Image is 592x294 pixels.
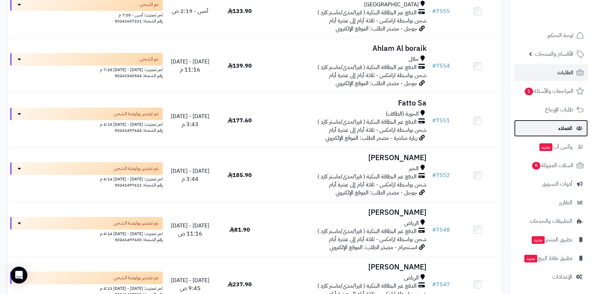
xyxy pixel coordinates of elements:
[317,227,417,235] span: الدفع عبر البطاقة البنكية ( فيزا/مدى/ماستر كارد )
[514,64,588,81] a: الطلبات
[115,127,163,134] span: رقم الشحنة: 50241497644
[114,220,159,227] span: تم تصدير بوليصة الشحن
[325,134,417,142] span: زيارة مباشرة - مصدر الطلب: الموقع الإلكتروني
[10,66,163,73] div: اخر تحديث: [DATE] - [DATE] 7:25 م
[530,216,572,226] span: التطبيقات والخدمات
[535,49,573,59] span: الأقسام والمنتجات
[317,118,417,126] span: الدفع عبر البطاقة البنكية ( فيزا/مدى/ماستر كارد )
[432,226,436,234] span: #
[532,162,540,170] span: 9
[514,250,588,267] a: تطبيق نقاط البيعجديد
[329,126,426,134] span: شحن بواسطة ارامكس - ثلاثة أيام إلى عشرة أيام
[171,57,209,74] span: [DATE] - [DATE] 11:16 م
[409,55,419,63] span: حائل
[336,79,417,88] span: جوجل - مصدر الطلب: الموقع الإلكتروني
[539,143,552,151] span: جديد
[514,268,588,285] a: الإعدادات
[557,68,573,77] span: الطلبات
[10,120,163,128] div: اخر تحديث: [DATE] - [DATE] 4:15 م
[10,230,163,237] div: اخر تحديث: [DATE] - [DATE] 4:14 م
[539,142,572,152] span: وآتس آب
[514,176,588,192] a: أدوات التسويق
[140,56,159,63] span: تم الشحن
[432,62,450,70] a: #7554
[172,7,208,15] span: أمس - 2:19 ص
[432,171,450,179] a: #7552
[115,237,163,243] span: رقم الشحنة: 50241497600
[329,71,426,80] span: شحن بواسطة ارامكس - ثلاثة أيام إلى عشرة أيام
[531,160,573,170] span: السلات المتروكة
[317,173,417,181] span: الدفع عبر البطاقة البنكية ( فيزا/مدى/ماستر كارد )
[171,276,209,293] span: [DATE] - [DATE] 9:45 ص
[524,253,572,263] span: تطبيق نقاط البيع
[552,272,572,282] span: الإعدادات
[432,116,450,125] a: #7551
[432,7,450,15] a: #7555
[115,73,163,79] span: رقم الشحنة: 50241540543
[11,267,27,283] div: Open Intercom Messenger
[114,274,159,281] span: تم تصدير بوليصة الشحن
[514,157,588,174] a: السلات المتروكة9
[228,116,252,125] span: 177.60
[329,16,426,25] span: شحن بواسطة ارامكس - ثلاثة أيام إلى عشرة أيام
[432,280,436,289] span: #
[171,221,209,238] span: [DATE] - [DATE] 11:16 ص
[330,243,417,252] span: انستجرام - مصدر الطلب: الموقع الإلكتروني
[10,284,163,292] div: اخر تحديث: [DATE] - [DATE] 4:13 م
[115,18,163,24] span: رقم الشحنة: 50241607231
[267,154,426,162] h3: [PERSON_NAME]
[559,198,572,207] span: التقارير
[514,231,588,248] a: تطبيق المتجرجديد
[524,255,537,262] span: جديد
[514,120,588,137] a: العملاء
[514,83,588,100] a: المراجعات والأسئلة1
[329,180,426,189] span: شحن بواسطة ارامكس - ثلاثة أيام إلى عشرة أيام
[317,9,417,17] span: الدفع عبر البطاقة البنكية ( فيزا/مدى/ماستر كارد )
[267,208,426,217] h3: [PERSON_NAME]
[10,175,163,182] div: اخر تحديث: [DATE] - [DATE] 4:14 م
[514,138,588,155] a: وآتس آبجديد
[514,213,588,230] a: التطبيقات والخدمات
[558,123,572,133] span: العملاء
[432,280,450,289] a: #7547
[317,282,417,290] span: الدفع عبر البطاقة البنكية ( فيزا/مدى/ماستر كارد )
[114,165,159,172] span: تم تصدير بوليصة الشحن
[409,165,419,173] span: الخبر
[432,7,436,15] span: #
[114,110,159,117] span: تم تصدير بوليصة الشحن
[228,171,252,179] span: 185.90
[228,7,252,15] span: 133.90
[531,235,572,245] span: تطبيق المتجر
[432,171,436,179] span: #
[386,110,419,118] span: الحوية (الطائف)
[364,1,419,9] span: [GEOGRAPHIC_DATA]
[171,167,209,183] span: [DATE] - [DATE] 3:44 م
[514,101,588,118] a: طلبات الإرجاع
[404,219,419,227] span: الرياض
[336,189,417,197] span: جوجل - مصدر الطلب: الموقع الإلكتروني
[10,11,163,18] div: اخر تحديث: أمس - 7:05 م
[140,1,159,8] span: تم الشحن
[228,62,252,70] span: 139.90
[532,236,545,244] span: جديد
[229,226,250,234] span: 81.90
[228,280,252,289] span: 237.90
[514,27,588,44] a: لوحة التحكم
[267,45,426,53] h3: Ahlam Al boraik
[329,235,426,244] span: شحن بواسطة ارامكس - ثلاثة أيام إلى عشرة أيام
[524,86,573,96] span: المراجعات والأسئلة
[524,87,533,95] span: 1
[432,62,436,70] span: #
[545,105,573,115] span: طلبات الإرجاع
[404,274,419,282] span: الرياض
[514,194,588,211] a: التقارير
[267,99,426,107] h3: Fatto Sa
[547,30,573,40] span: لوحة التحكم
[317,63,417,71] span: الدفع عبر البطاقة البنكية ( فيزا/مدى/ماستر كارد )
[432,116,436,125] span: #
[542,179,572,189] span: أدوات التسويق
[171,112,209,129] span: [DATE] - [DATE] 3:43 م
[115,182,163,188] span: رقم الشحنة: 50241497611
[544,5,585,20] img: logo-2.png
[267,263,426,271] h3: [PERSON_NAME]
